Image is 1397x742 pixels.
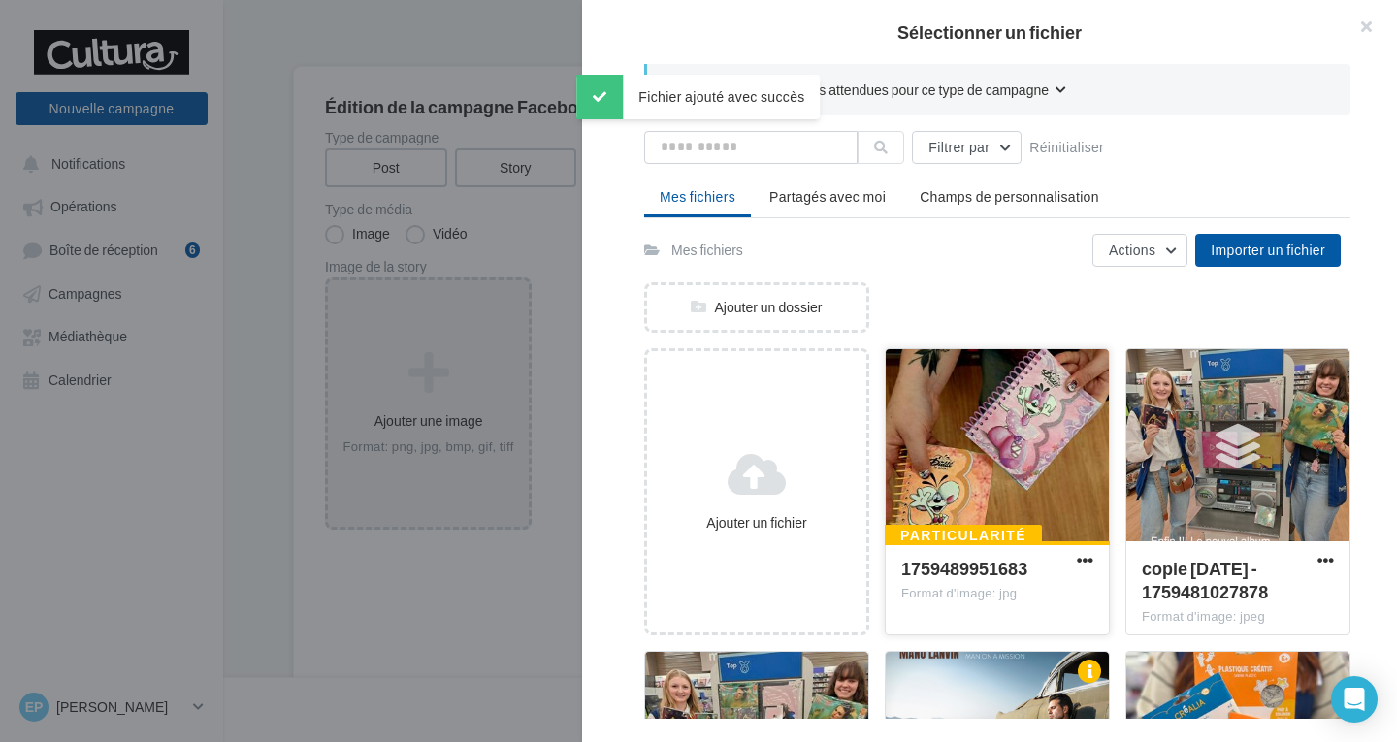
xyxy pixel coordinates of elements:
[678,80,1066,104] button: Consulter les contraintes attendues pour ce type de campagne
[671,241,743,260] div: Mes fichiers
[647,298,866,317] div: Ajouter un dossier
[920,188,1099,205] span: Champs de personnalisation
[655,513,859,532] div: Ajouter un fichier
[1142,558,1268,602] span: copie 03-10-2025 - 1759481027878
[1211,242,1325,258] span: Importer un fichier
[660,188,735,205] span: Mes fichiers
[1109,242,1155,258] span: Actions
[1092,234,1187,267] button: Actions
[613,23,1366,41] h2: Sélectionner un fichier
[1142,608,1334,626] div: Format d'image: jpeg
[769,188,886,205] span: Partagés avec moi
[576,75,820,119] div: Fichier ajouté avec succès
[1331,676,1378,723] div: Open Intercom Messenger
[901,558,1027,579] span: 1759489951683
[901,585,1093,602] div: Format d'image: jpg
[885,525,1042,546] div: Particularité
[912,131,1022,164] button: Filtrer par
[1022,136,1112,159] button: Réinitialiser
[678,81,1049,100] span: Consulter les contraintes attendues pour ce type de campagne
[1195,234,1341,267] button: Importer un fichier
